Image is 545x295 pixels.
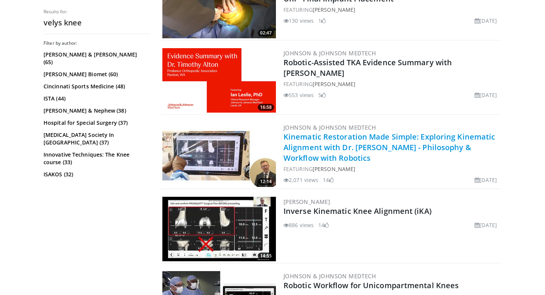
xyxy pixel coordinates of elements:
[475,221,497,229] li: [DATE]
[283,17,314,25] li: 130 views
[283,280,459,290] a: Robotic Workflow for Unicompartmental Knees
[44,131,148,146] a: [MEDICAL_DATA] Society In [GEOGRAPHIC_DATA] (37)
[283,176,318,184] li: 2,071 views
[44,71,148,78] a: [PERSON_NAME] Biomet (60)
[283,272,376,280] a: Johnson & Johnson MedTech
[313,80,355,88] a: [PERSON_NAME]
[283,57,452,78] a: Robotic-Assisted TKA Evidence Summary with [PERSON_NAME]
[162,48,276,113] img: 90b72a06-8785-4848-be49-2eb86735099e.png.300x170_q85_crop-smart_upscale.png
[258,104,274,111] span: 16:58
[475,91,497,99] li: [DATE]
[44,83,148,90] a: Cincinnati Sports Medicine (48)
[318,221,329,229] li: 14
[313,165,355,173] a: [PERSON_NAME]
[283,132,495,163] a: Kinematic Restoration Made Simple: Exploring Kinematic Alignment with Dr. [PERSON_NAME] - Philoso...
[283,206,431,216] a: Inverse Kinematic Knee Alignment (iKA)
[318,17,326,25] li: 1
[313,6,355,13] a: [PERSON_NAME]
[258,30,274,36] span: 02:47
[44,119,148,127] a: Hospital for Special Surgery (37)
[323,176,333,184] li: 14
[44,95,148,102] a: ISTA (44)
[258,178,274,185] span: 12:14
[283,221,314,229] li: 886 views
[283,80,500,88] div: FEATURING
[44,18,149,28] h2: velys knee
[283,6,500,14] div: FEATURING
[283,165,500,173] div: FEATURING
[318,91,326,99] li: 5
[283,124,376,131] a: Johnson & Johnson MedTech
[162,197,276,261] a: 14:55
[475,176,497,184] li: [DATE]
[44,9,149,15] p: Results for:
[44,107,148,115] a: [PERSON_NAME] & Nephew (38)
[162,122,276,187] img: d2f1f5c7-4d42-4b3c-8b00-625fa3d8e1f2.300x170_q85_crop-smart_upscale.jpg
[283,198,330,206] a: [PERSON_NAME]
[283,91,314,99] li: 553 views
[162,122,276,187] a: 12:14
[162,48,276,113] a: 16:58
[283,49,376,57] a: Johnson & Johnson MedTech
[44,40,149,46] h3: Filter by author:
[44,51,148,66] a: [PERSON_NAME] & [PERSON_NAME] (65)
[44,171,148,178] a: ISAKOS (32)
[44,151,148,166] a: Innovative Techniques: The Knee course (33)
[258,253,274,259] span: 14:55
[475,17,497,25] li: [DATE]
[162,197,276,261] img: ec6906e1-7faf-4c47-a13e-7d04f8214b5b.300x170_q85_crop-smart_upscale.jpg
